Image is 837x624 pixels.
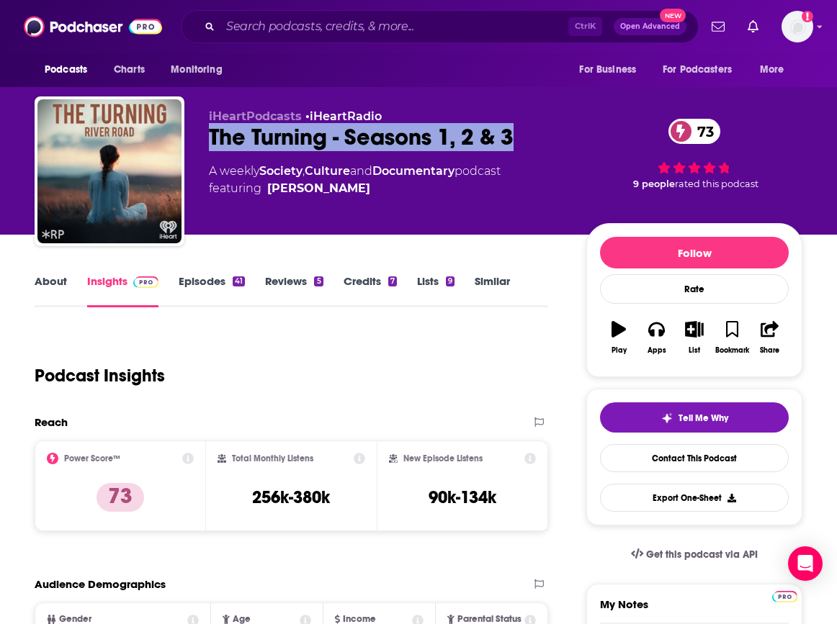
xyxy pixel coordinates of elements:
svg: Add a profile image [802,11,813,22]
a: Lists9 [417,274,455,307]
span: Age [233,615,251,624]
a: Reviews5 [265,274,323,307]
button: Show profile menu [782,11,813,42]
div: 7 [388,276,397,286]
span: Gender [59,615,91,624]
h3: 256k-380k [252,487,330,508]
span: Income [343,615,376,624]
a: Society [259,164,303,178]
div: Bookmark [715,346,749,355]
a: Similar [475,274,510,307]
h1: Podcast Insights [35,365,165,386]
button: open menu [569,56,654,83]
div: A weekly podcast [209,163,501,197]
img: User Profile [782,11,813,42]
a: About [35,274,67,307]
span: and [350,164,372,178]
span: For Podcasters [663,60,732,80]
span: iHeartPodcasts [209,109,302,123]
button: List [676,312,713,363]
div: Search podcasts, credits, & more... [181,10,699,43]
h2: New Episode Listens [403,453,483,464]
span: 73 [683,119,721,144]
h2: Audience Demographics [35,577,166,591]
a: InsightsPodchaser Pro [87,274,158,307]
a: Contact This Podcast [600,444,789,472]
h2: Power Score™ [64,453,120,464]
div: Open Intercom Messenger [788,546,823,581]
button: Open AdvancedNew [614,18,686,35]
div: Apps [648,346,666,355]
div: Play [612,346,627,355]
button: open menu [35,56,106,83]
span: , [303,164,305,178]
div: 9 [446,276,455,286]
span: Podcasts [45,60,87,80]
button: Export One-Sheet [600,484,789,512]
span: Charts [114,60,145,80]
span: Parental Status [457,615,522,624]
div: 41 [233,276,245,286]
input: Search podcasts, credits, & more... [220,15,568,38]
a: Episodes41 [179,274,245,307]
a: iHeartRadio [310,109,382,123]
a: Pro website [772,589,797,602]
h2: Total Monthly Listens [232,453,313,464]
a: Get this podcast via API [619,537,769,572]
button: open menu [653,56,753,83]
img: tell me why sparkle [661,412,673,424]
div: Share [760,346,779,355]
span: featuring [209,180,501,197]
button: open menu [750,56,802,83]
span: For Business [579,60,636,80]
div: 5 [314,276,323,286]
a: Erika Lantz [267,180,370,197]
span: Open Advanced [620,23,680,30]
h2: Reach [35,415,68,429]
span: Logged in as evankrask [782,11,813,42]
img: Podchaser Pro [772,591,797,602]
span: rated this podcast [675,178,758,189]
a: Show notifications dropdown [706,14,730,39]
div: 73 9 peoplerated this podcast [586,109,802,199]
button: Follow [600,237,789,268]
a: Documentary [372,164,455,178]
a: Show notifications dropdown [742,14,764,39]
button: Play [600,312,637,363]
button: Share [751,312,789,363]
a: Charts [104,56,153,83]
button: Apps [637,312,675,363]
span: Tell Me Why [679,412,728,424]
a: 73 [668,119,721,144]
img: The Turning - Seasons 1, 2 & 3 [37,99,182,243]
span: Monitoring [171,60,222,80]
a: Credits7 [344,274,397,307]
span: 9 people [633,178,675,189]
button: tell me why sparkleTell Me Why [600,402,789,433]
img: Podchaser - Follow, Share and Rate Podcasts [24,13,162,40]
span: New [660,9,686,22]
img: Podchaser Pro [133,276,158,288]
a: Culture [305,164,350,178]
span: Ctrl K [568,17,602,36]
p: 73 [97,483,144,512]
span: • [305,109,382,123]
span: More [760,60,784,80]
button: open menu [161,56,241,83]
span: Get this podcast via API [646,548,758,561]
h3: 90k-134k [429,487,496,508]
div: Rate [600,274,789,304]
label: My Notes [600,597,789,623]
div: List [689,346,700,355]
button: Bookmark [713,312,751,363]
